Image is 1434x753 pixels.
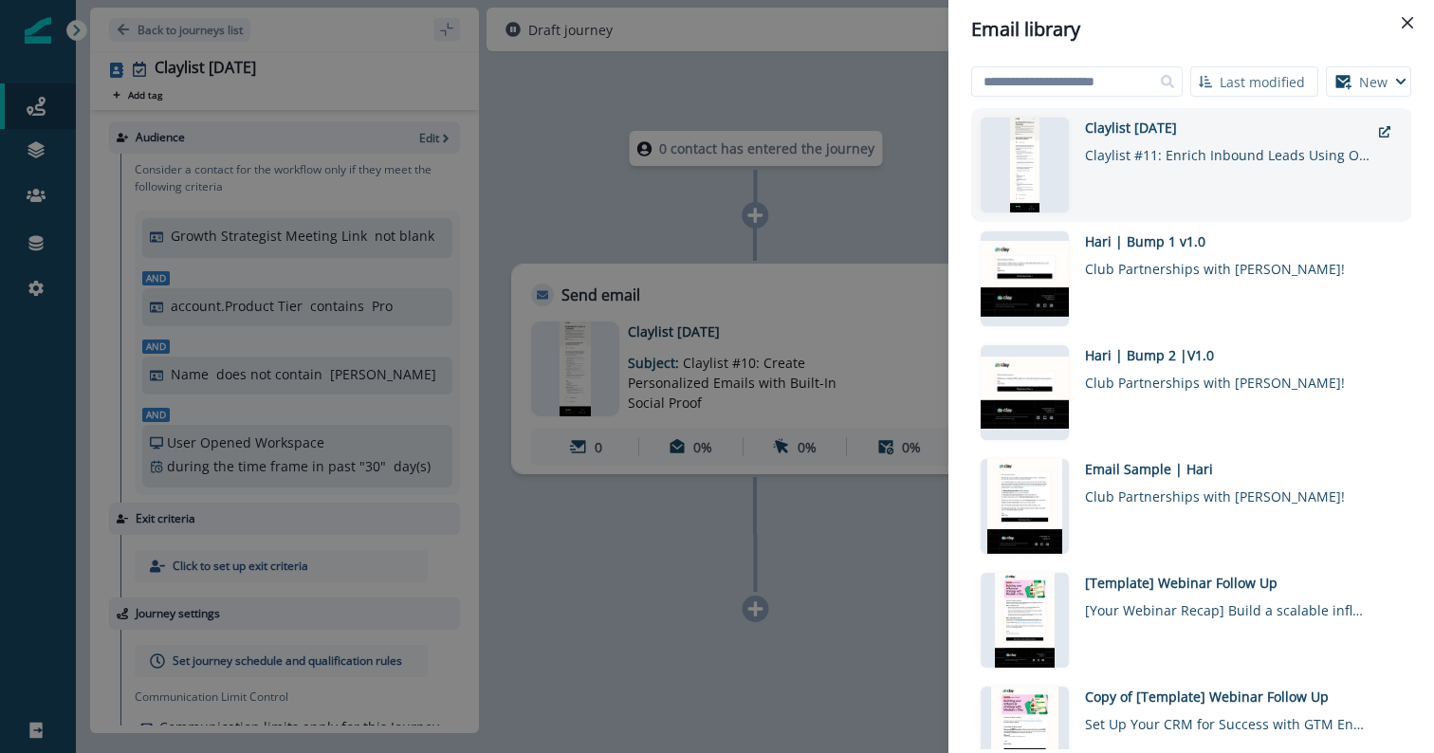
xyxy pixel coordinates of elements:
[1085,138,1370,165] div: Claylist #11: Enrich Inbound Leads Using Only Email Addresses
[1326,66,1411,97] button: New
[1085,365,1370,393] div: Club Partnerships with [PERSON_NAME]!
[1085,459,1370,479] div: Email Sample | Hari
[1085,479,1370,506] div: Club Partnerships with [PERSON_NAME]!
[1085,687,1370,707] div: Copy of [Template] Webinar Follow Up
[1085,573,1370,593] div: [Template] Webinar Follow Up
[1190,66,1318,97] button: Last modified
[1085,231,1370,251] div: Hari | Bump 1 v1.0
[1392,8,1423,38] button: Close
[971,15,1411,44] div: Email library
[1370,118,1400,146] button: external-link
[1085,593,1370,620] div: [Your Webinar Recap] Build a scalable influencer strategy with [PERSON_NAME] + [PERSON_NAME]
[1085,251,1370,279] div: Club Partnerships with [PERSON_NAME]!
[1085,707,1370,734] div: Set Up Your CRM for Success with GTM Engineer, [DATE]
[1085,118,1370,138] div: Claylist [DATE]
[1085,345,1370,365] div: Hari | Bump 2 |V1.0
